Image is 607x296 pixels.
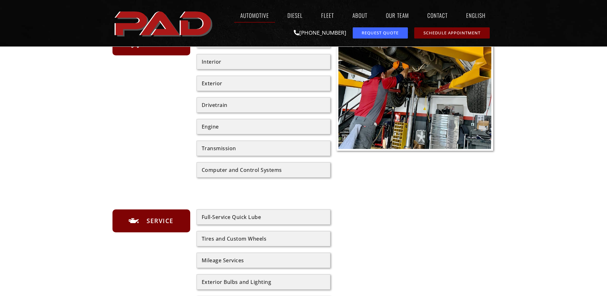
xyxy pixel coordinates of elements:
nav: Menu [216,8,495,23]
div: Tires and Custom Wheels [202,236,325,241]
div: Mileage Services [202,258,325,263]
a: Our Team [380,8,415,23]
a: Diesel [281,8,309,23]
div: Interior [202,59,325,64]
a: request a service or repair quote [353,27,408,39]
div: Computer and Control Systems [202,167,325,173]
a: schedule repair or service appointment [414,27,490,39]
span: Service [145,216,174,226]
div: Engine [202,124,325,129]
span: Request Quote [362,31,399,35]
a: Automotive [234,8,275,23]
img: The image shows the word "PAD" in bold, red, uppercase letters with a slight shadow effect. [112,6,216,40]
a: pro automotive and diesel home page [112,6,216,40]
a: Contact [421,8,454,23]
a: [PHONE_NUMBER] [294,29,346,36]
a: English [460,8,495,23]
span: Schedule Appointment [423,31,481,35]
div: Drivetrain [202,102,325,108]
a: Fleet [315,8,340,23]
div: Exterior [202,81,325,86]
div: Full-Service Quick Lube [202,215,325,220]
img: A mechanic in a red shirt and gloves works under a raised vehicle on a lift in an auto repair shop. [338,34,492,149]
a: About [346,8,373,23]
div: Transmission [202,146,325,151]
div: Exterior Bulbs and Lighting [202,279,325,285]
